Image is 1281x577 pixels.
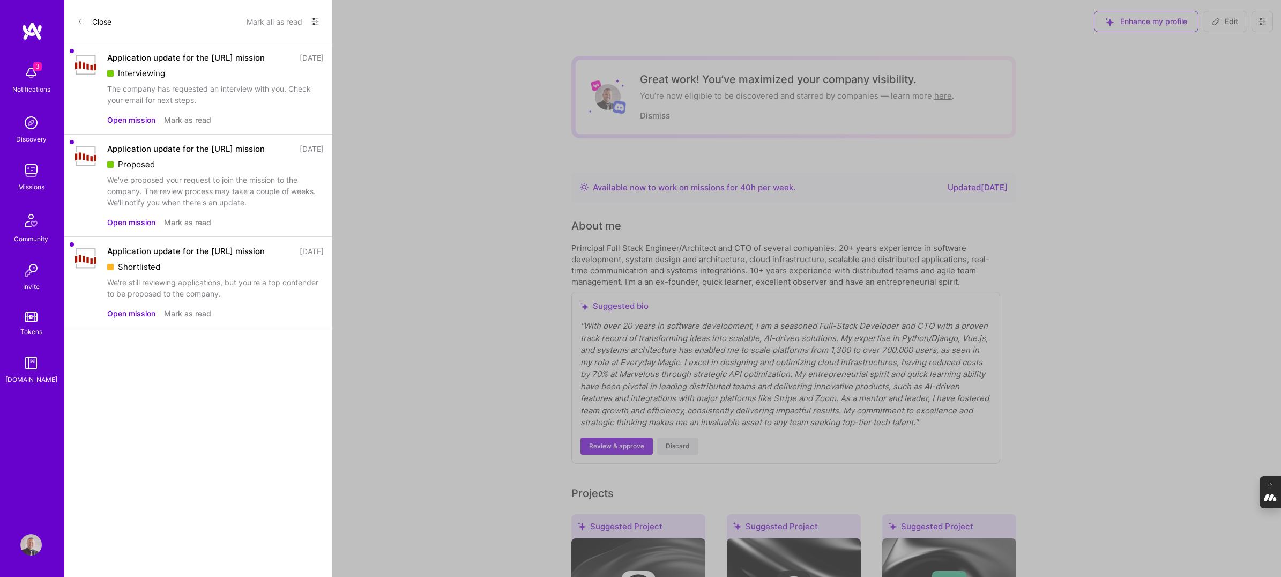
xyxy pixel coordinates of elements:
img: Company Logo [73,247,99,270]
img: tokens [25,312,38,322]
img: User Avatar [20,534,42,556]
button: Close [77,13,111,30]
img: logo [21,21,43,41]
img: Invite [20,260,42,281]
div: The company has requested an interview with you. Check your email for next steps. [107,83,324,106]
button: Mark as read [164,217,211,228]
div: Application update for the [URL] mission [107,52,265,63]
div: We've proposed your request to join the mission to the company. The review process may take a cou... [107,174,324,208]
button: Mark as read [164,114,211,125]
div: We're still reviewing applications, but you're a top contender to be proposed to the company. [107,277,324,299]
img: guide book [20,352,42,374]
img: discovery [20,112,42,134]
img: Company Logo [73,145,99,167]
button: Mark as read [164,308,211,319]
div: Missions [18,181,44,193]
div: Application update for the [URL] mission [107,143,265,154]
div: [DATE] [300,246,324,257]
div: Discovery [16,134,47,145]
img: teamwork [20,160,42,181]
button: Mark all as read [247,13,302,30]
button: Open mission [107,217,155,228]
div: Shortlisted [107,261,324,272]
div: [DATE] [300,143,324,154]
img: Company Logo [73,54,99,76]
div: Invite [23,281,40,292]
div: Interviewing [107,68,324,79]
div: [DOMAIN_NAME] [5,374,57,385]
div: Proposed [107,159,324,170]
img: Community [18,208,44,233]
a: User Avatar [18,534,44,556]
div: Tokens [20,326,42,337]
button: Open mission [107,114,155,125]
div: Application update for the [URL] mission [107,246,265,257]
div: Community [14,233,48,245]
div: [DATE] [300,52,324,63]
button: Open mission [107,308,155,319]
